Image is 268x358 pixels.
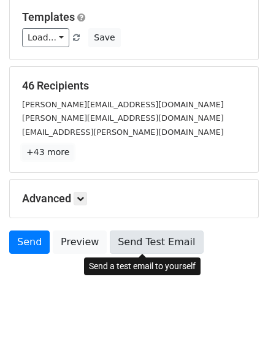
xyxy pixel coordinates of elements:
[84,257,201,275] div: Send a test email to yourself
[22,28,69,47] a: Load...
[9,230,50,254] a: Send
[207,299,268,358] iframe: Chat Widget
[22,113,224,123] small: [PERSON_NAME][EMAIL_ADDRESS][DOMAIN_NAME]
[22,192,246,205] h5: Advanced
[22,128,224,137] small: [EMAIL_ADDRESS][PERSON_NAME][DOMAIN_NAME]
[53,230,107,254] a: Preview
[88,28,120,47] button: Save
[22,10,75,23] a: Templates
[110,230,203,254] a: Send Test Email
[22,100,224,109] small: [PERSON_NAME][EMAIL_ADDRESS][DOMAIN_NAME]
[22,79,246,93] h5: 46 Recipients
[22,145,74,160] a: +43 more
